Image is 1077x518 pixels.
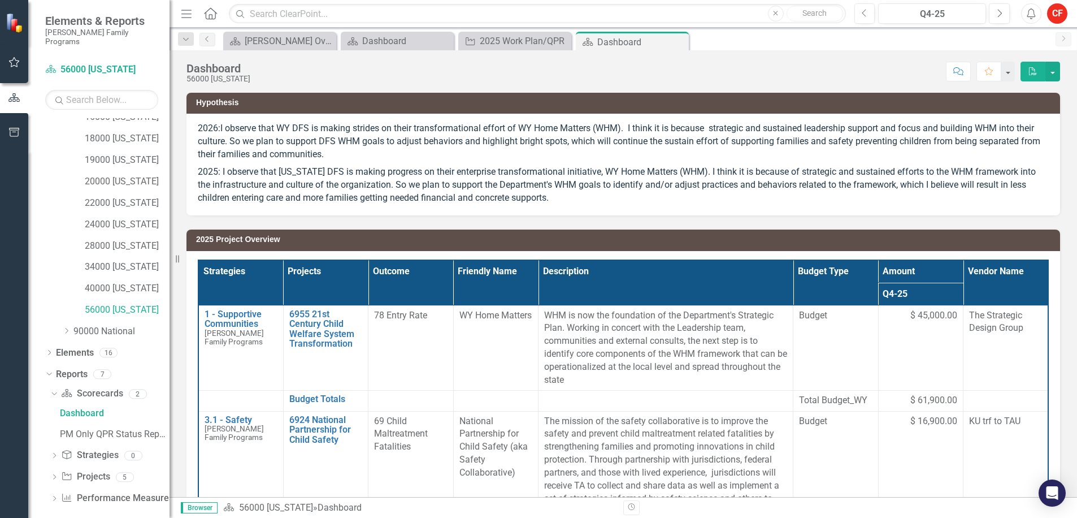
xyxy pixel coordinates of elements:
[85,261,170,274] a: 34000 [US_STATE]
[480,34,568,48] div: 2025 Work Plan/QPR
[116,472,134,482] div: 5
[85,304,170,317] a: 56000 [US_STATE]
[85,218,170,231] a: 24000 [US_STATE]
[245,34,333,48] div: [PERSON_NAME] Overview
[882,7,982,21] div: Q4-25
[459,310,532,321] span: WY Home Matters
[45,14,158,28] span: Elements & Reports
[56,347,94,360] a: Elements
[129,389,147,399] div: 2
[802,8,827,18] span: Search
[226,34,333,48] a: [PERSON_NAME] Overview
[73,325,170,338] a: 90000 National
[289,415,362,445] a: 6924 National Partnership for Child Safety
[969,310,1023,334] span: The Strategic Design Group
[85,197,170,210] a: 22000 [US_STATE]
[459,416,528,478] span: National Partnership for Child Safety (aka Safety Collaborative)
[85,282,170,295] a: 40000 [US_STATE]
[544,309,787,387] p: WHM is now the foundation of the Department's Strategic Plan. Working in concert with the Leaders...
[239,502,313,513] a: 56000 [US_STATE]
[56,368,88,381] a: Reports
[45,63,158,76] a: 56000 [US_STATE]
[461,34,568,48] a: 2025 Work Plan/QPR
[196,98,1054,107] h3: Hypothesis
[969,416,1020,426] span: KU trf to TAU
[910,309,957,322] span: $ 45,000.00
[61,470,110,484] a: Projects
[60,429,170,439] div: PM Only QPR Status Report
[196,235,1054,244] h3: 2025 Project Overview
[1039,480,1066,507] div: Open Intercom Messenger
[6,12,25,32] img: ClearPoint Strategy
[124,451,142,460] div: 0
[85,240,170,253] a: 28000 [US_STATE]
[198,122,1049,163] p: 2026:I observe that WY DFS is making strides on their transformational effort of WY Home Matters ...
[205,415,277,425] a: 3.1 - Safety
[186,62,250,75] div: Dashboard
[85,175,170,188] a: 20000 [US_STATE]
[289,394,362,404] a: Budget Totals
[85,154,170,167] a: 19000 [US_STATE]
[85,132,170,145] a: 18000 [US_STATE]
[61,387,123,400] a: Scorecards
[787,6,843,21] button: Search
[362,34,451,48] div: Dashboard
[344,34,451,48] a: Dashboard
[205,309,277,329] a: 1 - Supportive Communities
[878,3,986,24] button: Q4-25
[223,502,615,515] div: »
[93,369,111,379] div: 7
[45,90,158,110] input: Search Below...
[597,35,686,49] div: Dashboard
[61,492,173,505] a: Performance Measures
[799,394,872,407] span: Total Budget_WY
[1047,3,1067,24] button: CF
[198,163,1049,205] p: 2025: I observe that [US_STATE] DFS is making progress on their enterprise transformational initi...
[318,502,362,513] div: Dashboard
[99,348,118,357] div: 16
[60,408,170,418] div: Dashboard
[229,4,845,24] input: Search ClearPoint...
[57,404,170,422] a: Dashboard
[799,309,872,322] span: Budget
[205,424,264,442] span: [PERSON_NAME] Family Programs
[57,425,170,443] a: PM Only QPR Status Report
[374,310,427,321] span: 78 Entry Rate
[45,28,158,46] small: [PERSON_NAME] Family Programs
[799,415,872,428] span: Budget
[186,75,250,83] div: 56000 [US_STATE]
[910,415,957,428] span: $ 16,900.00
[205,329,264,346] span: [PERSON_NAME] Family Programs
[374,416,428,452] span: 69 Child Maltreatment Fatalities
[181,502,218,513] span: Browser
[61,449,118,462] a: Strategies
[910,394,957,407] span: $ 61,900.00
[289,309,362,349] a: 6955 21st Century Child Welfare System Transformation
